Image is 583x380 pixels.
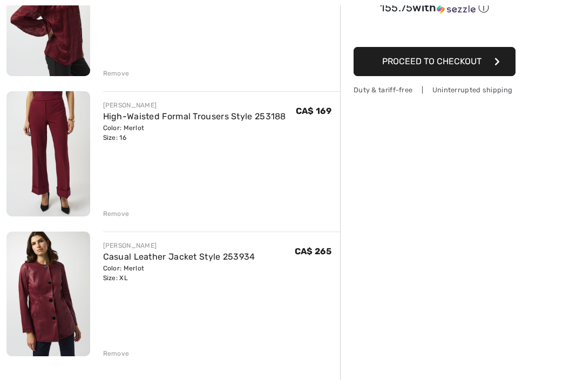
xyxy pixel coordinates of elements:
[103,123,286,142] div: Color: Merlot Size: 16
[354,47,516,76] button: Proceed to Checkout
[382,56,482,66] span: Proceed to Checkout
[296,106,331,116] span: CA$ 169
[295,246,331,256] span: CA$ 265
[103,111,286,121] a: High-Waisted Formal Trousers Style 253188
[6,232,90,356] img: Casual Leather Jacket Style 253934
[354,19,516,43] iframe: PayPal-paypal
[103,69,130,78] div: Remove
[103,209,130,219] div: Remove
[354,85,516,95] div: Duty & tariff-free | Uninterrupted shipping
[437,4,476,14] img: Sezzle
[103,263,255,283] div: Color: Merlot Size: XL
[103,100,286,110] div: [PERSON_NAME]
[103,241,255,250] div: [PERSON_NAME]
[103,252,255,262] a: Casual Leather Jacket Style 253934
[6,91,90,216] img: High-Waisted Formal Trousers Style 253188
[103,349,130,358] div: Remove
